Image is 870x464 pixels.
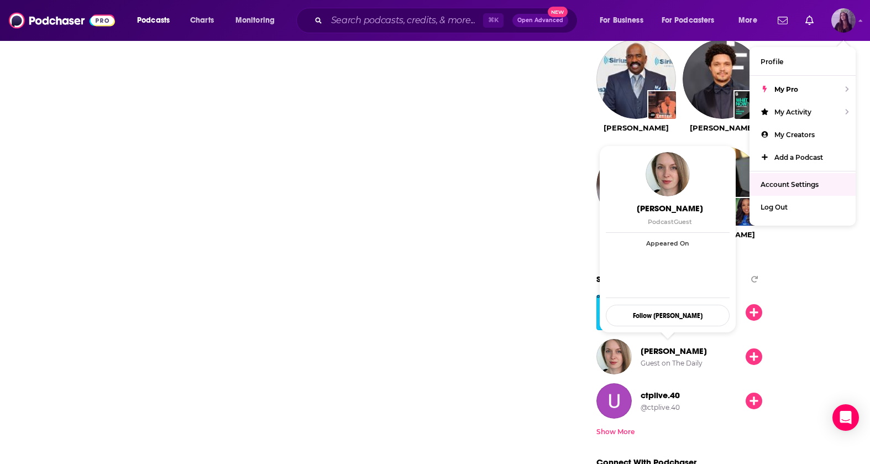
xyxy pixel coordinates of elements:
a: Add a Podcast [750,146,856,169]
span: Log Out [761,203,788,211]
button: Follow [746,304,762,321]
a: Show notifications dropdown [773,11,792,30]
span: Open Advanced [517,18,563,23]
img: Julie Bosman [646,152,690,196]
span: Monitoring [235,13,275,28]
button: Show profile menu [831,8,856,33]
div: Guest on The Daily [641,359,703,367]
button: open menu [129,12,184,29]
span: Logged in as bnmartinn [831,8,856,33]
span: New [548,7,568,17]
button: Follow [746,393,762,409]
a: Account Settings [750,173,856,196]
button: open menu [228,12,289,29]
img: Julie Bosman [596,339,632,374]
button: Follow [PERSON_NAME] [606,305,730,326]
img: Congratulations with Chris D'Elia [596,295,632,330]
span: For Podcasters [662,13,715,28]
button: open menu [654,12,731,29]
ul: Show profile menu [750,47,856,226]
button: Follow [746,348,762,365]
div: Search podcasts, credits, & more... [307,8,588,33]
span: Appeared On [606,239,730,247]
div: @ctplive.40 [641,403,680,411]
img: Strawberry Letter [648,91,676,119]
input: Search podcasts, credits, & more... [327,12,483,29]
a: My Creators [750,123,856,146]
span: Podcasts [137,13,170,28]
span: [PERSON_NAME] [608,203,732,213]
span: Add a Podcast [774,153,823,161]
span: Suggested Follows [596,274,671,284]
img: ctplive.40 [596,383,632,419]
button: open menu [592,12,657,29]
span: [PERSON_NAME] [641,346,707,356]
button: open menu [731,12,771,29]
img: Trevor Noah [683,39,762,119]
img: Podchaser - Follow, Share and Rate Podcasts [9,10,115,31]
a: Profile [750,50,856,73]
a: Julie Bosman [641,346,707,356]
span: My Creators [774,131,815,139]
a: [PERSON_NAME]PodcastGuest [608,203,732,226]
a: Steve Harvey [604,123,669,132]
img: User Profile [831,8,856,33]
a: ctplive.40 [641,390,680,400]
span: For Business [600,13,643,28]
img: What Now? with Trevor Noah [735,91,762,119]
span: Podcast Guest [648,218,692,226]
span: My Pro [774,85,798,93]
a: Trevor Noah [690,123,755,132]
a: Charts [183,12,221,29]
img: Barack Obama [596,146,676,226]
img: Steve Harvey [596,39,676,119]
span: My Activity [774,108,811,116]
span: Charts [190,13,214,28]
img: Oprah's Super Soul [735,198,762,226]
div: Open Intercom Messenger [832,404,859,431]
a: Show notifications dropdown [801,11,818,30]
button: Open AdvancedNew [512,14,568,27]
span: ⌘ K [483,13,504,28]
div: Show More [596,427,635,436]
span: Profile [761,58,783,66]
span: More [738,13,757,28]
span: Account Settings [761,180,819,189]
